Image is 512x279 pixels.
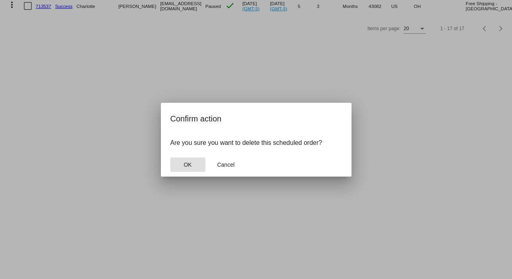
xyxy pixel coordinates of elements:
[170,158,205,172] button: Close dialog
[184,162,191,168] span: OK
[170,139,342,146] p: Are you sure you want to delete this scheduled order?
[217,162,235,168] span: Cancel
[209,158,243,172] button: Close dialog
[170,112,342,125] h2: Confirm action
